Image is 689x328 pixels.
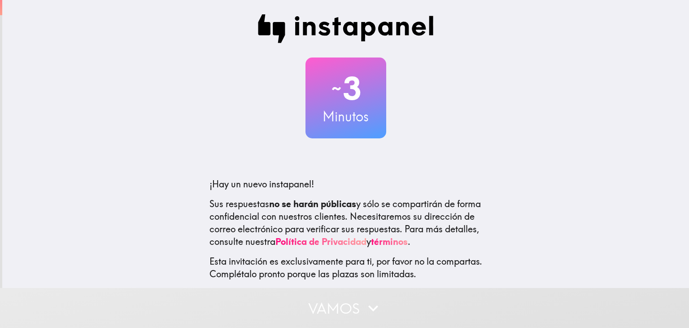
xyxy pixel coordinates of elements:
[305,107,386,126] h3: Minutos
[330,75,343,102] span: ~
[371,236,408,247] a: términos
[209,198,482,248] p: Sus respuestas y sólo se compartirán de forma confidencial con nuestros clientes. Necesitaremos s...
[269,198,356,209] b: no se harán públicas
[305,70,386,107] h2: 3
[275,236,366,247] a: Política de Privacidad
[209,255,482,280] p: Esta invitación es exclusivamente para ti, por favor no la compartas. Complétalo pronto porque la...
[258,14,434,43] img: Instapanel
[209,178,314,190] span: ¡Hay un nuevo instapanel!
